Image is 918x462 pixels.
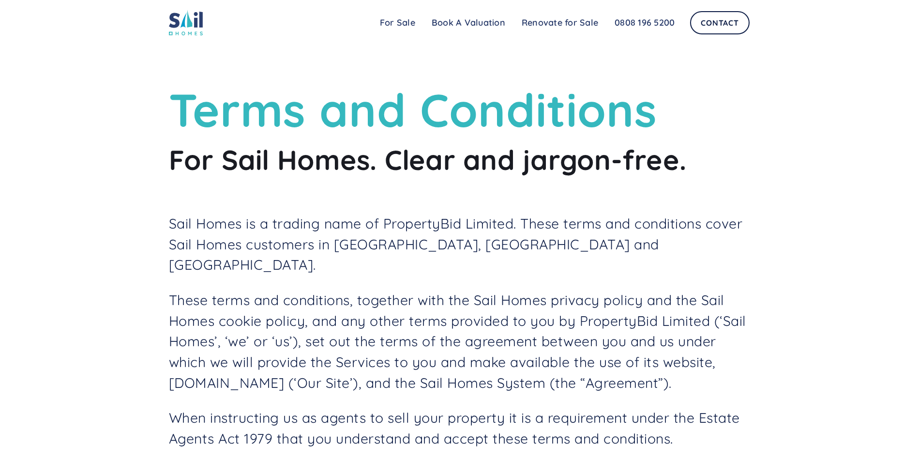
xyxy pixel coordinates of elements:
[372,13,423,32] a: For Sale
[513,13,606,32] a: Renovate for Sale
[169,10,203,35] img: sail home logo colored
[169,142,750,177] h2: For Sail Homes. Clear and jargon-free.
[169,214,750,276] p: Sail Homes is a trading name of PropertyBid Limited. These terms and conditions cover Sail Homes ...
[169,290,750,393] p: These terms and conditions, together with the Sail Homes privacy policy and the Sail Homes cookie...
[690,11,749,34] a: Contact
[423,13,513,32] a: Book A Valuation
[169,82,750,138] h1: Terms and Conditions
[606,13,683,32] a: 0808 196 5200
[169,408,750,449] p: When instructing us as agents to sell your property it is a requirement under the Estate Agents A...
